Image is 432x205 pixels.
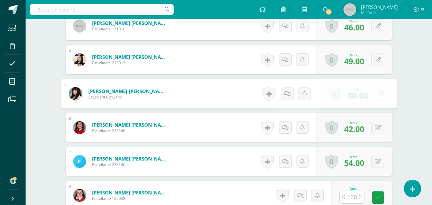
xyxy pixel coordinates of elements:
a: [PERSON_NAME] [PERSON_NAME] [92,122,169,128]
div: Nota: [344,154,364,159]
a: [PERSON_NAME] [PERSON_NAME] [92,189,169,196]
img: 45x45 [343,3,356,16]
img: 0700b50f0b371fc2d1ff999fb2f18c82.png [73,53,86,66]
span: Mi Perfil [361,10,398,15]
span: Estudiante 213166 [92,128,169,133]
span: Estudiante 213013 [92,60,169,66]
span: 49.00 [344,56,364,67]
a: [PERSON_NAME] [PERSON_NAME] [88,88,167,94]
input: Busca un usuario... [30,4,174,15]
span: Estudiante 122038 [92,196,169,201]
a: [PERSON_NAME] [PERSON_NAME] [92,155,169,162]
input: 0-100.0 [340,191,365,203]
span: Estudiante 223106 [92,162,169,167]
a: 0 [325,154,338,169]
div: Nota: [344,19,364,23]
img: e1e1c47a37f160c62f0597d62b3527d0.png [73,189,86,202]
span: [PERSON_NAME] [361,4,398,10]
a: 0 [328,86,341,101]
img: a37e87eeb666976b2db52ea062b2fde4.png [73,155,86,168]
span: 46.00 [344,22,364,33]
span: Estudiante 121010 [92,26,169,32]
div: Nota: [344,121,364,125]
span: 42.00 [344,123,364,134]
span: 24 [325,8,332,15]
div: Nota: [348,87,368,91]
span: Estudiante 212110 [88,94,167,100]
a: 0 [325,19,338,33]
span: 54.00 [344,157,364,168]
div: Nota: [344,53,364,57]
img: 431a9bfe0279ea33777c1c3f673e6532.png [69,87,82,100]
a: 0 [325,120,338,135]
a: 0 [325,52,338,67]
img: 45x45 [73,20,86,32]
a: [PERSON_NAME] [PERSON_NAME] [92,54,169,60]
span: 80.00 [348,90,368,101]
a: [PERSON_NAME] [PERSON_NAME] [92,20,169,26]
div: Nota [339,187,367,191]
img: f2f1444c7bd181d52c1d898ae68cef1f.png [73,121,86,134]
